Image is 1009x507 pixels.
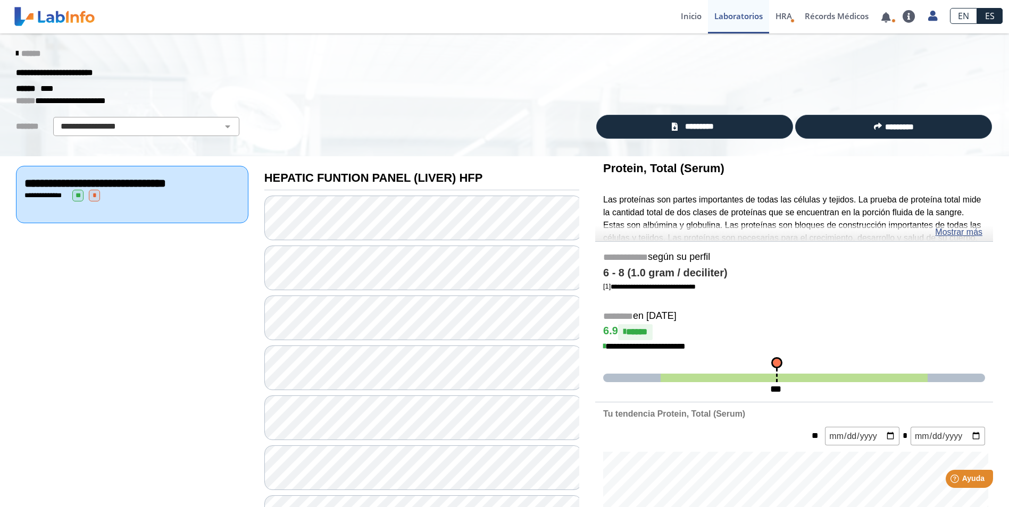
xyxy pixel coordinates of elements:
[950,8,977,24] a: EN
[603,324,985,340] h4: 6.9
[603,251,985,264] h5: según su perfil
[775,11,792,21] span: HRA
[914,466,997,495] iframe: Help widget launcher
[935,226,982,239] a: Mostrar más
[603,267,985,280] h4: 6 - 8 (1.0 gram / deciliter)
[603,162,724,175] b: Protein, Total (Serum)
[603,310,985,323] h5: en [DATE]
[977,8,1003,24] a: ES
[911,427,985,445] input: mm/dd/yyyy
[603,282,696,290] a: [1]
[825,427,899,445] input: mm/dd/yyyy
[603,409,745,418] b: Tu tendencia Protein, Total (Serum)
[603,193,985,244] p: Las proteínas son partes importantes de todas las células y tejidos. La prueba de proteína total ...
[264,171,483,184] b: HEPATIC FUNTION PANEL (LIVER) HFP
